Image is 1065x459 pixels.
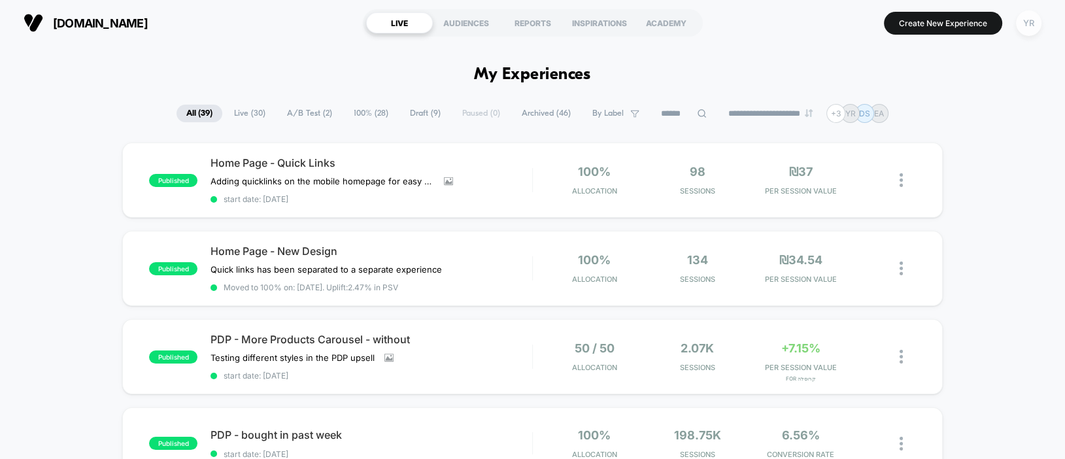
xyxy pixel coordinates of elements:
[781,428,819,442] span: 6.56%
[575,341,615,355] span: 50 / 50
[592,109,624,118] span: By Label
[845,109,856,118] p: YR
[211,428,532,441] span: PDP - bought in past week
[633,12,700,33] div: ACADEMY
[566,12,633,33] div: INSPIRATIONS
[400,105,450,122] span: Draft ( 9 )
[366,12,433,33] div: LIVE
[224,282,398,292] span: Moved to 100% on: [DATE] . Uplift: 2.47% in PSV
[649,275,746,284] span: Sessions
[674,428,721,442] span: 198.75k
[277,105,342,122] span: A/B Test ( 2 )
[572,450,617,459] span: Allocation
[572,186,617,195] span: Allocation
[20,12,152,33] button: [DOMAIN_NAME]
[900,262,903,275] img: close
[859,109,870,118] p: DS
[433,12,499,33] div: AUDIENCES
[572,363,617,372] span: Allocation
[572,275,617,284] span: Allocation
[578,428,611,442] span: 100%
[752,363,849,372] span: PER SESSION VALUE
[149,262,197,275] span: published
[211,176,434,186] span: Adding quicklinks on the mobile homepage for easy navigation - including links to the RH page
[752,186,849,195] span: PER SESSION VALUE
[149,437,197,450] span: published
[211,333,532,346] span: PDP - More Products Carousel - without
[211,449,532,459] span: start date: [DATE]
[649,363,746,372] span: Sessions
[211,371,532,381] span: start date: [DATE]
[474,65,591,84] h1: My Experiences
[649,450,746,459] span: Sessions
[211,264,442,275] span: Quick links has been separated to a separate experience
[24,13,43,33] img: Visually logo
[149,350,197,364] span: published
[499,12,566,33] div: REPORTS
[177,105,222,122] span: All ( 39 )
[149,174,197,187] span: published
[900,173,903,187] img: close
[752,450,849,459] span: CONVERSION RATE
[211,156,532,169] span: Home Page - Quick Links
[344,105,398,122] span: 100% ( 28 )
[900,437,903,450] img: close
[779,253,822,267] span: ₪34.54
[681,341,714,355] span: 2.07k
[788,165,812,178] span: ₪37
[781,341,820,355] span: +7.15%
[805,109,813,117] img: end
[690,165,705,178] span: 98
[512,105,581,122] span: Archived ( 46 )
[752,375,849,382] span: for קרוסלה
[649,186,746,195] span: Sessions
[874,109,884,118] p: EA
[752,275,849,284] span: PER SESSION VALUE
[1016,10,1041,36] div: YR
[211,194,532,204] span: start date: [DATE]
[884,12,1002,35] button: Create New Experience
[211,352,375,363] span: Testing different styles in the PDP upsell
[53,16,148,30] span: [DOMAIN_NAME]
[211,245,532,258] span: Home Page - New Design
[224,105,275,122] span: Live ( 30 )
[826,104,845,123] div: + 3
[578,253,611,267] span: 100%
[900,350,903,364] img: close
[1012,10,1045,37] button: YR
[687,253,708,267] span: 134
[578,165,611,178] span: 100%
